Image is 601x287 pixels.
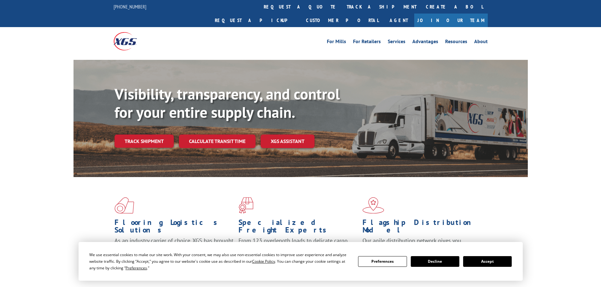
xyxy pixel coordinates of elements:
[239,237,358,265] p: From 123 overlength loads to delicate cargo, our experienced staff knows the best way to move you...
[210,14,301,27] a: Request a pickup
[383,14,414,27] a: Agent
[463,256,512,267] button: Accept
[358,256,407,267] button: Preferences
[412,39,438,46] a: Advantages
[388,39,405,46] a: Services
[252,259,275,264] span: Cookie Policy
[301,14,383,27] a: Customer Portal
[179,135,256,148] a: Calculate transit time
[114,3,146,10] a: [PHONE_NUMBER]
[89,251,351,271] div: We use essential cookies to make our site work. With your consent, we may also use non-essential ...
[353,39,381,46] a: For Retailers
[115,197,134,214] img: xgs-icon-total-supply-chain-intelligence-red
[362,219,482,237] h1: Flagship Distribution Model
[239,219,358,237] h1: Specialized Freight Experts
[115,219,234,237] h1: Flooring Logistics Solutions
[411,256,459,267] button: Decline
[126,265,147,271] span: Preferences
[327,39,346,46] a: For Mills
[115,135,174,148] a: Track shipment
[79,242,523,281] div: Cookie Consent Prompt
[362,237,479,252] span: Our agile distribution network gives you nationwide inventory management on demand.
[474,39,488,46] a: About
[115,237,233,259] span: As an industry carrier of choice, XGS has brought innovation and dedication to flooring logistics...
[445,39,467,46] a: Resources
[362,197,384,214] img: xgs-icon-flagship-distribution-model-red
[261,135,315,148] a: XGS ASSISTANT
[414,14,488,27] a: Join Our Team
[239,197,253,214] img: xgs-icon-focused-on-flooring-red
[115,84,340,122] b: Visibility, transparency, and control for your entire supply chain.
